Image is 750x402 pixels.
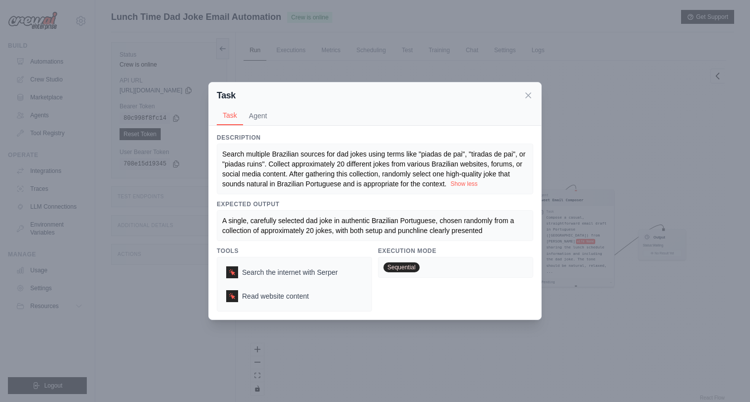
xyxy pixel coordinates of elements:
[383,262,420,272] span: Sequential
[217,134,533,142] h3: Description
[217,247,372,255] h3: Tools
[243,106,273,125] button: Agent
[242,267,338,277] span: Search the internet with Serper
[242,291,309,301] span: Read website content
[378,247,533,255] h3: Execution Mode
[217,200,533,208] h3: Expected Output
[450,180,478,188] button: Show less
[222,150,527,188] span: Search multiple Brazilian sources for dad jokes using terms like "piadas de pai", "tiradas de pai...
[222,217,516,235] span: A single, carefully selected dad joke in authentic Brazilian Portuguese, chosen randomly from a c...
